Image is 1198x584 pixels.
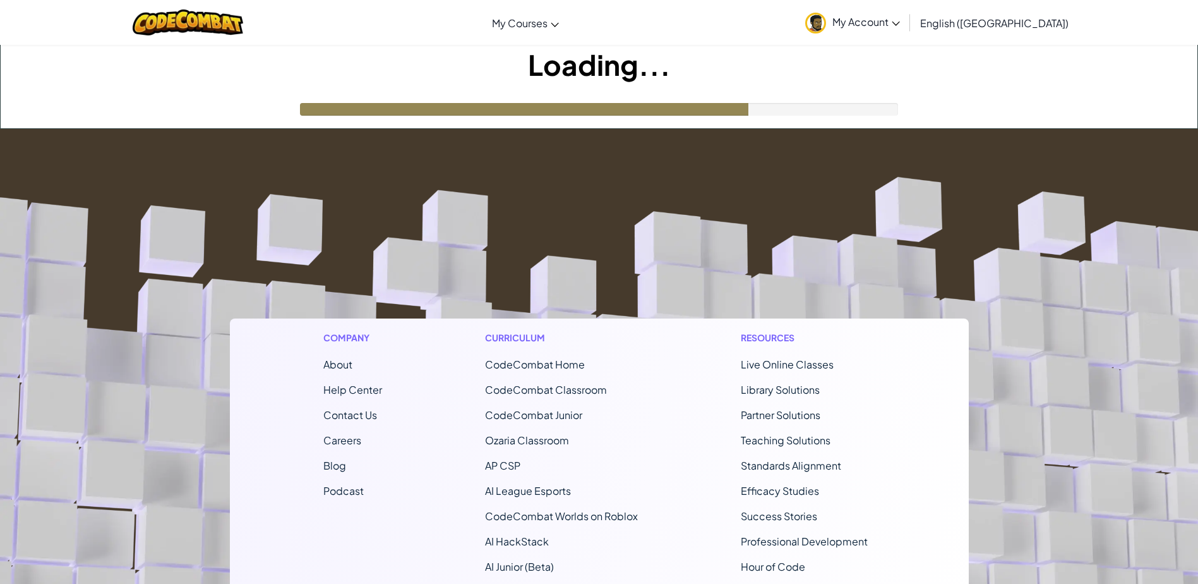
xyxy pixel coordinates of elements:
a: Help Center [323,383,382,396]
a: English ([GEOGRAPHIC_DATA]) [914,6,1075,40]
a: Professional Development [741,535,868,548]
a: Live Online Classes [741,358,834,371]
a: Success Stories [741,509,817,523]
a: CodeCombat Junior [485,408,582,422]
h1: Company [323,331,382,344]
span: English ([GEOGRAPHIC_DATA]) [920,16,1069,30]
a: Standards Alignment [741,459,841,472]
a: Podcast [323,484,364,497]
a: AI HackStack [485,535,549,548]
a: CodeCombat Worlds on Roblox [485,509,638,523]
a: About [323,358,352,371]
a: CodeCombat Classroom [485,383,607,396]
h1: Curriculum [485,331,638,344]
a: AI Junior (Beta) [485,560,554,573]
a: Careers [323,434,361,447]
a: Teaching Solutions [741,434,830,447]
span: My Account [832,15,900,28]
a: AP CSP [485,459,520,472]
a: My Account [799,3,906,42]
h1: Loading... [1,45,1197,84]
a: AI League Esports [485,484,571,497]
a: Blog [323,459,346,472]
h1: Resources [741,331,875,344]
img: avatar [805,13,826,33]
a: My Courses [486,6,565,40]
a: Partner Solutions [741,408,820,422]
span: Contact Us [323,408,377,422]
a: Hour of Code [741,560,805,573]
a: Library Solutions [741,383,820,396]
a: Efficacy Studies [741,484,819,497]
img: CodeCombat logo [133,9,243,35]
a: Ozaria Classroom [485,434,569,447]
span: My Courses [492,16,548,30]
span: CodeCombat Home [485,358,585,371]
